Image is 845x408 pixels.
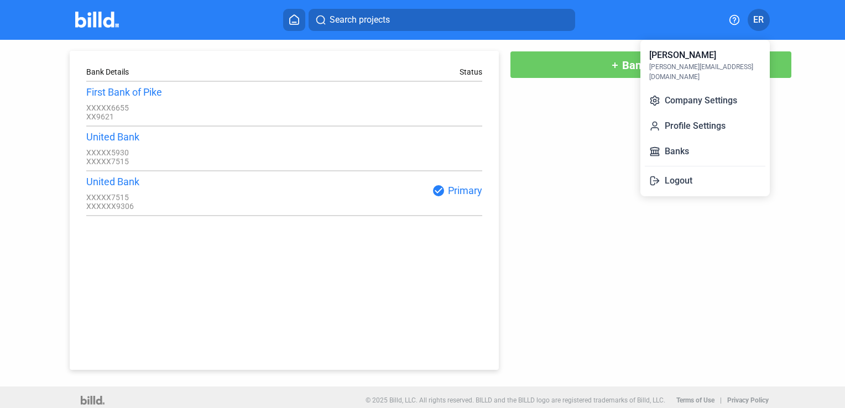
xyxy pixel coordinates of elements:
button: Logout [645,170,765,192]
button: Company Settings [645,90,765,112]
button: Profile Settings [645,115,765,137]
div: [PERSON_NAME][EMAIL_ADDRESS][DOMAIN_NAME] [649,62,761,82]
div: [PERSON_NAME] [649,49,716,62]
button: Banks [645,140,765,163]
